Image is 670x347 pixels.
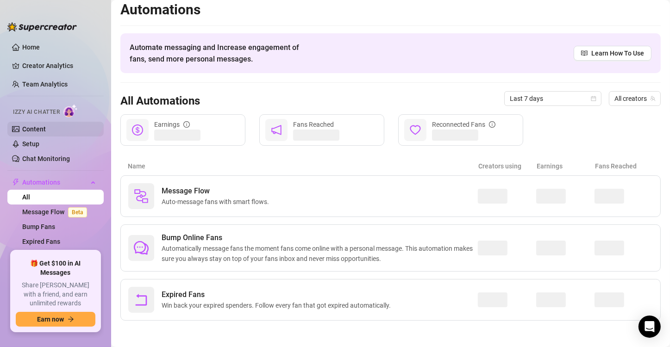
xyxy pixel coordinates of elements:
[154,119,190,130] div: Earnings
[16,312,95,327] button: Earn nowarrow-right
[37,316,64,323] span: Earn now
[68,207,87,217] span: Beta
[591,96,596,101] span: calendar
[130,42,308,65] span: Automate messaging and Increase engagement of fans, send more personal messages.
[132,124,143,136] span: dollar
[22,43,40,51] a: Home
[22,155,70,162] a: Chat Monitoring
[22,223,55,230] a: Bump Fans
[162,186,273,197] span: Message Flow
[22,238,60,245] a: Expired Fans
[574,46,651,61] a: Learn How To Use
[22,81,68,88] a: Team Analytics
[22,208,91,216] a: Message FlowBeta
[134,241,149,255] span: comment
[22,140,39,148] a: Setup
[22,193,30,201] a: All
[595,161,653,171] article: Fans Reached
[120,1,661,19] h2: Automations
[537,161,595,171] article: Earnings
[614,92,655,105] span: All creators
[134,189,149,204] img: svg%3e
[63,104,78,118] img: AI Chatter
[162,243,478,264] span: Automatically message fans the moment fans come online with a personal message. This automation m...
[68,316,74,322] span: arrow-right
[13,108,60,117] span: Izzy AI Chatter
[410,124,421,136] span: heart
[162,197,273,207] span: Auto-message fans with smart flows.
[128,161,478,171] article: Name
[16,281,95,308] span: Share [PERSON_NAME] with a friend, and earn unlimited rewards
[591,48,644,58] span: Learn How To Use
[489,121,495,128] span: info-circle
[22,125,46,133] a: Content
[183,121,190,128] span: info-circle
[639,316,661,338] div: Open Intercom Messenger
[510,92,596,105] span: Last 7 days
[22,175,88,190] span: Automations
[162,232,478,243] span: Bump Online Fans
[293,121,334,128] span: Fans Reached
[7,22,77,31] img: logo-BBDzfeDw.svg
[162,300,394,310] span: Win back your expired spenders. Follow every fan that got expired automatically.
[120,94,200,109] h3: All Automations
[271,124,282,136] span: notification
[16,259,95,277] span: 🎁 Get $100 in AI Messages
[650,96,656,101] span: team
[162,289,394,300] span: Expired Fans
[134,292,149,307] span: rollback
[12,179,19,186] span: thunderbolt
[581,50,588,56] span: read
[478,161,537,171] article: Creators using
[432,119,495,130] div: Reconnected Fans
[22,58,96,73] a: Creator Analytics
